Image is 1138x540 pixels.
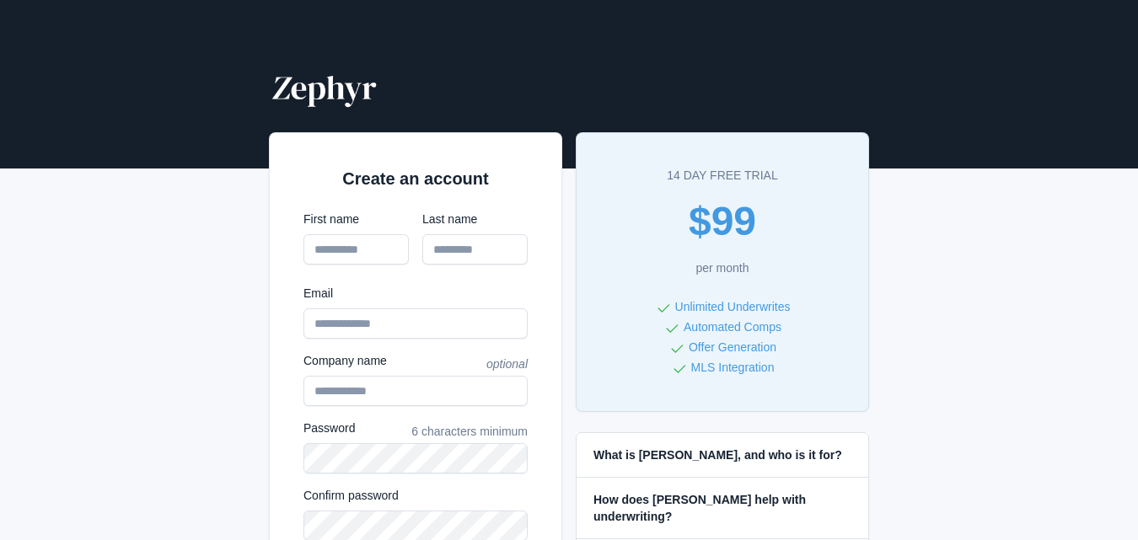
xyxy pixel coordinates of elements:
li: MLS Integration [610,357,835,377]
h4: What is [PERSON_NAME], and who is it for? [593,446,842,463]
li: Offer Generation [610,337,835,357]
li: Automated Comps [610,317,835,337]
label: Confirm password [303,487,528,504]
label: Company name [303,352,387,369]
i: optional [486,357,528,371]
label: Last name [422,211,528,227]
label: First name [303,211,409,227]
label: Password [303,420,355,436]
div: $99 [610,197,835,246]
img: Zephyr Logo [269,67,380,108]
div: 14 day free trial [610,167,835,184]
li: Unlimited Underwrites [610,297,835,317]
span: 6 characters minimum [411,423,528,440]
h4: How does [PERSON_NAME] help with underwriting? [593,491,851,525]
p: per month [610,259,835,276]
label: Email [303,285,528,302]
h2: Create an account [303,167,528,190]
